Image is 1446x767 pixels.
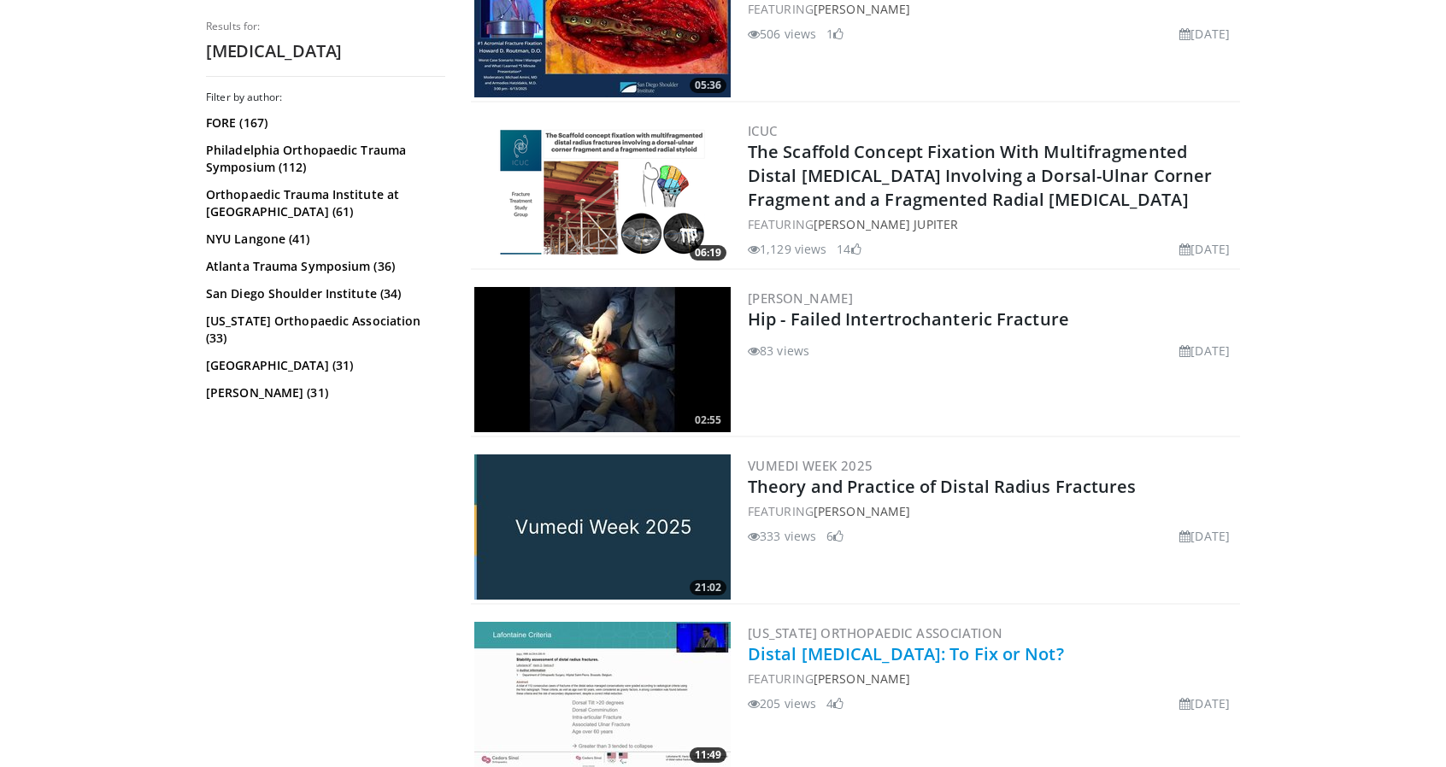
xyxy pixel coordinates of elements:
[748,25,816,43] li: 506 views
[474,454,731,600] a: 21:02
[690,78,726,93] span: 05:36
[206,357,441,374] a: [GEOGRAPHIC_DATA] (31)
[826,527,843,545] li: 6
[206,20,445,33] p: Results for:
[206,114,441,132] a: FORE (167)
[814,503,910,519] a: [PERSON_NAME]
[1179,240,1230,258] li: [DATE]
[748,122,778,139] a: ICUC
[1179,25,1230,43] li: [DATE]
[206,40,445,62] h2: [MEDICAL_DATA]
[748,457,873,474] a: Vumedi Week 2025
[748,215,1237,233] div: FEATURING
[814,670,910,687] a: [PERSON_NAME]
[748,475,1137,498] a: Theory and Practice of Distal Radius Fractures
[474,622,731,767] img: 365783d3-db54-4475-9174-6d47a0b6063a.300x170_q85_crop-smart_upscale.jpg
[474,287,731,432] a: 02:55
[474,622,731,767] a: 11:49
[1179,694,1230,712] li: [DATE]
[748,140,1212,211] a: The Scaffold Concept Fixation With Multifragmented Distal [MEDICAL_DATA] Involving a Dorsal-Ulnar...
[474,120,731,265] img: 67694029-93d5-42aa-87fd-b8c6c924b8d5.png.300x170_q85_crop-smart_upscale.png
[690,245,726,261] span: 06:19
[690,747,726,763] span: 11:49
[748,624,1003,641] a: [US_STATE] Orthopaedic Association
[206,285,441,302] a: San Diego Shoulder Institute (34)
[206,91,445,104] h3: Filter by author:
[814,216,958,232] a: [PERSON_NAME] Jupiter
[206,142,441,176] a: Philadelphia Orthopaedic Trauma Symposium (112)
[748,502,1237,520] div: FEATURING
[474,120,731,265] a: 06:19
[748,527,816,545] li: 333 views
[206,384,441,401] a: [PERSON_NAME] (31)
[474,454,731,600] img: 00376a2a-df33-4357-8f72-5b9cd9908985.jpg.300x170_q85_crop-smart_upscale.jpg
[748,290,853,307] a: [PERSON_NAME]
[826,25,843,43] li: 1
[206,313,441,347] a: [US_STATE] Orthopaedic Association (33)
[748,307,1069,331] a: Hip - Failed Intertrochanteric Fracture
[748,694,816,712] li: 205 views
[748,342,809,360] li: 83 views
[826,694,843,712] li: 4
[206,231,441,248] a: NYU Langone (41)
[206,258,441,275] a: Atlanta Trauma Symposium (36)
[837,240,861,258] li: 14
[748,670,1237,688] div: FEATURING
[690,580,726,595] span: 21:02
[206,186,441,220] a: Orthopaedic Trauma Institute at [GEOGRAPHIC_DATA] (61)
[474,287,731,432] img: 60b9bc85-99a1-4bbe-9abb-7708c81956ac.300x170_q85_crop-smart_upscale.jpg
[1179,342,1230,360] li: [DATE]
[1179,527,1230,545] li: [DATE]
[748,240,826,258] li: 1,129 views
[748,642,1064,665] a: Distal [MEDICAL_DATA]: To Fix or Not?
[690,413,726,428] span: 02:55
[814,1,910,17] a: [PERSON_NAME]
